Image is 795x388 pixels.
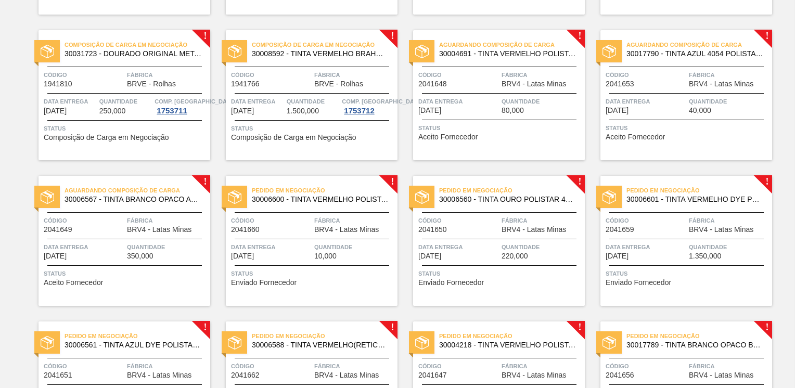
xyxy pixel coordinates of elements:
[23,176,210,306] a: !statusAguardando Composição de Carga30006567 - TINTA BRANCO OPACO ANIL. POLISTAR; LATACódigo2041...
[231,107,254,115] span: 09/06/2025
[65,341,202,349] span: 30006561 - TINTA AZUL DYE POLISTAR 5964 CHAPADO LAT
[502,80,566,88] span: BRV4 - Latas Minas
[418,279,484,287] span: Enviado Fornecedor
[127,252,153,260] span: 350,000
[439,341,576,349] span: 30004218 - TINTA VERMELHO POLISTAR 7106; LATA
[210,30,397,160] a: !statusComposição de Carga em Negociação30008592 - TINTA VERMELHO BRAHMA METALFIX VM1176/50Código...
[228,45,241,58] img: status
[602,336,616,350] img: status
[418,226,447,234] span: 2041650
[231,96,284,107] span: Data entrega
[99,96,152,107] span: Quantidade
[127,80,176,88] span: BRVE - Rolhas
[41,190,54,204] img: status
[689,80,753,88] span: BRV4 - Latas Minas
[228,190,241,204] img: status
[127,371,191,379] span: BRV4 - Latas Minas
[44,96,97,107] span: Data entrega
[231,371,260,379] span: 2041662
[99,107,126,115] span: 250,000
[314,70,395,80] span: Fábrica
[252,331,397,341] span: Pedido em Negociação
[415,45,429,58] img: status
[127,242,208,252] span: Quantidade
[127,70,208,80] span: Fábrica
[418,242,499,252] span: Data entrega
[231,252,254,260] span: 06/10/2025
[231,134,356,141] span: Composição de Carga em Negociação
[626,40,772,50] span: Aguardando Composição de Carga
[606,70,686,80] span: Código
[127,361,208,371] span: Fábrica
[65,196,202,203] span: 30006567 - TINTA BRANCO OPACO ANIL. POLISTAR; LATA
[44,226,72,234] span: 2041649
[231,226,260,234] span: 2041660
[44,107,67,115] span: 01/06/2025
[314,80,363,88] span: BRVE - Rolhas
[626,341,764,349] span: 30017789 - TINTA BRANCO OPACO BRIGHT 0220 POLISTAR
[314,242,395,252] span: Quantidade
[606,268,770,279] span: Status
[252,40,397,50] span: Composição de Carga em Negociação
[689,242,770,252] span: Quantidade
[626,50,764,58] span: 30017790 - TINTA AZUL 4054 POLISTAR - ACTEGA
[606,96,686,107] span: Data entrega
[502,107,524,114] span: 80,000
[418,371,447,379] span: 2041647
[439,331,585,341] span: Pedido em Negociação
[585,176,772,306] a: !statusPedido em Negociação30006601 - TINTA VERMELHO DYE POLISTAR 5365; LATACódigo2041659FábricaB...
[65,185,210,196] span: Aguardando Composição de Carga
[342,107,376,115] div: 1753712
[606,133,665,141] span: Aceito Fornecedor
[606,107,629,114] span: 06/10/2025
[127,226,191,234] span: BRV4 - Latas Minas
[231,215,312,226] span: Código
[606,371,634,379] span: 2041656
[287,107,319,115] span: 1.500,000
[314,252,337,260] span: 10,000
[689,215,770,226] span: Fábrica
[502,70,582,80] span: Fábrica
[502,361,582,371] span: Fábrica
[44,252,67,260] span: 06/10/2025
[418,70,499,80] span: Código
[155,96,208,115] a: Comp. [GEOGRAPHIC_DATA]1753711
[44,134,169,141] span: Composição de Carga em Negociação
[44,242,124,252] span: Data entrega
[502,371,566,379] span: BRV4 - Latas Minas
[231,279,297,287] span: Enviado Fornecedor
[231,268,395,279] span: Status
[287,96,340,107] span: Quantidade
[23,30,210,160] a: !statusComposição de Carga em Negociação30031723 - DOURADO ORIGINAL METALFIX OR3817 50Código19418...
[689,226,753,234] span: BRV4 - Latas Minas
[314,371,379,379] span: BRV4 - Latas Minas
[606,80,634,88] span: 2041653
[127,215,208,226] span: Fábrica
[314,226,379,234] span: BRV4 - Latas Minas
[439,185,585,196] span: Pedido em Negociação
[65,40,210,50] span: Composição de Carga em Negociação
[155,107,189,115] div: 1753711
[689,252,721,260] span: 1.350,000
[626,185,772,196] span: Pedido em Negociação
[342,96,422,107] span: Comp. Carga
[418,361,499,371] span: Código
[626,196,764,203] span: 30006601 - TINTA VERMELHO DYE POLISTAR 5365; LATA
[397,30,585,160] a: !statusAguardando Composição de Carga30004691 - TINTA VERMELHO POLISTAR 4720; LATACódigo2041648Fá...
[439,50,576,58] span: 30004691 - TINTA VERMELHO POLISTAR 4720; LATA
[314,215,395,226] span: Fábrica
[418,80,447,88] span: 2041648
[689,361,770,371] span: Fábrica
[689,70,770,80] span: Fábrica
[606,361,686,371] span: Código
[689,371,753,379] span: BRV4 - Latas Minas
[44,123,208,134] span: Status
[44,371,72,379] span: 2041651
[418,107,441,114] span: 06/10/2025
[252,341,389,349] span: 30006588 - TINTA VERMELHO(RETICULA)POLISTAR 7540;LT
[228,336,241,350] img: status
[415,336,429,350] img: status
[418,252,441,260] span: 06/10/2025
[65,331,210,341] span: Pedido em Negociação
[155,96,235,107] span: Comp. Carga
